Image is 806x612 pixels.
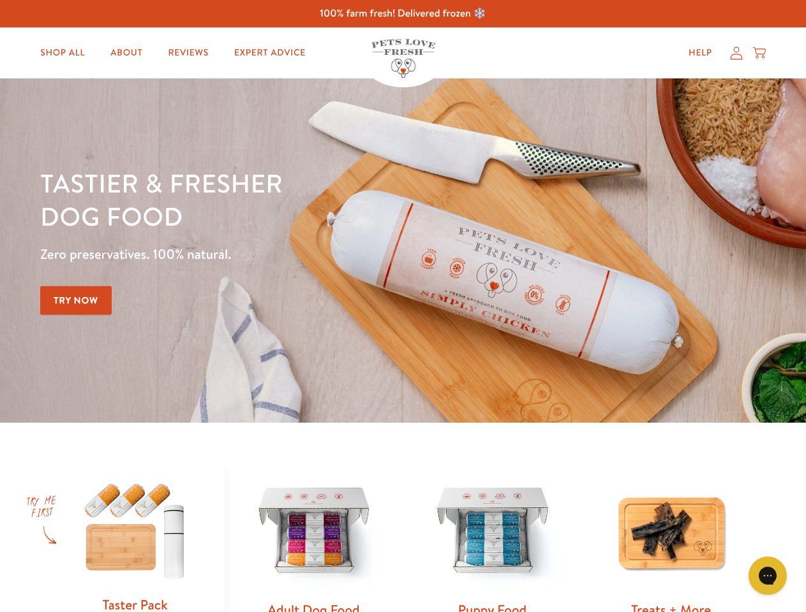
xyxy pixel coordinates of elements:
[100,40,153,66] a: About
[30,40,95,66] a: Shop All
[40,286,112,315] a: Try Now
[742,552,793,599] iframe: Gorgias live chat messenger
[158,40,218,66] a: Reviews
[40,243,524,266] p: Zero preservatives. 100% natural.
[40,166,524,233] h1: Tastier & fresher dog food
[224,40,316,66] a: Expert Advice
[678,40,722,66] a: Help
[371,39,435,78] img: Pets Love Fresh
